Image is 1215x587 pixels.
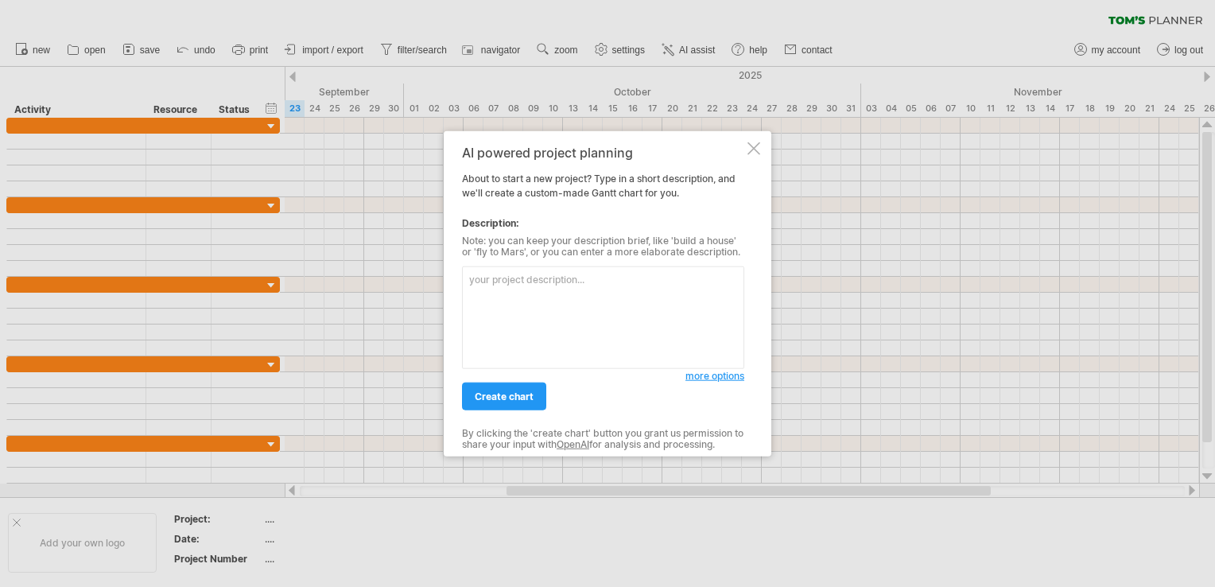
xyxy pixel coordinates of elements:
div: About to start a new project? Type in a short description, and we'll create a custom-made Gantt c... [462,146,744,442]
a: OpenAI [557,438,589,450]
span: more options [685,370,744,382]
a: more options [685,369,744,383]
div: Description: [462,216,744,231]
a: create chart [462,383,546,410]
div: By clicking the 'create chart' button you grant us permission to share your input with for analys... [462,428,744,451]
span: create chart [475,391,534,402]
div: AI powered project planning [462,146,744,160]
div: Note: you can keep your description brief, like 'build a house' or 'fly to Mars', or you can ente... [462,235,744,259]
